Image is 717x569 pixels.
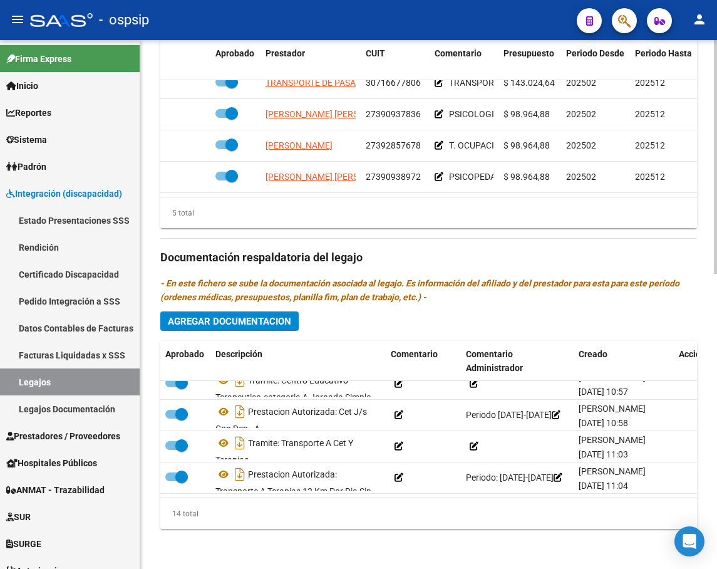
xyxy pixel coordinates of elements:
span: PSICOPEDAGOGIA. [DATE] Y [DATE] 17:30 HS-BROWN 376 [449,172,675,182]
span: SURGE [6,537,41,551]
datatable-header-cell: Aprobado [160,341,210,382]
div: Tramite: Centro Educativo Terapeutico-categoria A Jornada Simple Con Dep [215,370,381,397]
span: $ 143.024,64 [503,78,555,88]
span: 202502 [566,172,596,182]
span: [DATE] 10:58 [579,418,628,428]
span: [PERSON_NAME] [579,466,646,476]
i: Descargar documento [232,433,248,453]
span: Sistema [6,133,47,147]
datatable-header-cell: CUIT [361,40,430,81]
span: Comentario [391,349,438,359]
span: [PERSON_NAME] [266,140,333,150]
span: Periodo [DATE]-[DATE] [466,410,560,420]
span: CUIT [366,48,385,58]
span: 202512 [635,140,665,150]
span: Comentario Administrador [466,349,523,373]
span: - ospsip [99,6,149,34]
span: [PERSON_NAME] [PERSON_NAME] [266,109,401,119]
span: Integración (discapacidad) [6,187,122,201]
span: $ 98.964,88 [503,172,550,182]
h3: Documentación respaldatoria del legajo [160,249,697,266]
span: Descripción [215,349,262,359]
span: [PERSON_NAME] [579,404,646,414]
span: 202502 [566,140,596,150]
i: Descargar documento [232,402,248,422]
span: $ 98.964,88 [503,140,550,150]
div: Prestacion Autorizada: Transporte A Cet 12 Km Por Dia Sin Dep [215,496,381,522]
span: Comentario [435,48,482,58]
datatable-header-cell: Presupuesto [498,40,561,81]
span: Periodo Desde [566,48,624,58]
datatable-header-cell: Periodo Desde [561,40,630,81]
div: Prestacion Autorizada: Cet J/s Con Dep - A- [215,402,381,428]
span: ANMAT - Trazabilidad [6,483,105,497]
datatable-header-cell: Comentario Administrador [461,341,574,382]
span: Inicio [6,79,38,93]
span: 202512 [635,172,665,182]
span: 27390937836 [366,109,421,119]
span: 27390938972 [366,172,421,182]
span: Creado [579,349,607,359]
div: Prestacion Autorizada: Transporte A Terapias 12 Km Por Dia Sin Dep [215,464,381,491]
span: $ 98.964,88 [503,109,550,119]
span: TRANSPORTE DE PASAJEROS MANGIONE [266,78,430,88]
datatable-header-cell: Comentario [386,341,461,382]
span: Prestador [266,48,305,58]
datatable-header-cell: Periodo Hasta [630,40,699,81]
span: 30716677806 [366,78,421,88]
span: Periodo: [DATE]-[DATE] [466,472,562,483]
span: [PERSON_NAME] [PERSON_NAME] [266,172,401,182]
span: Agregar Documentacion [168,316,291,327]
span: [DATE] 11:03 [579,449,628,459]
span: [PERSON_NAME] [579,372,646,382]
i: Descargar documento [232,496,248,516]
div: Open Intercom Messenger [674,526,704,556]
div: 5 total [160,206,194,220]
span: Acción [679,349,706,359]
datatable-header-cell: Descripción [210,341,386,382]
span: Firma Express [6,52,71,66]
span: Prestadores / Proveedores [6,429,120,443]
i: - En este fichero se sube la documentación asociada al legajo. Es información del afiliado y del ... [160,278,679,302]
i: Descargar documento [232,464,248,484]
span: 27392857678 [366,140,421,150]
button: Agregar Documentacion [160,311,299,331]
span: PSICOLOGIA-[DATE] Y [DATE] 18:45 HS-BROWN 376 [449,109,650,119]
span: 202502 [566,109,596,119]
div: Tramite: Transporte A Cet Y Terapias [215,433,381,459]
span: [DATE] 11:04 [579,481,628,491]
datatable-header-cell: Aprobado [210,40,260,81]
span: Presupuesto [503,48,554,58]
span: [DATE] 10:57 [579,387,628,397]
span: SUR [6,510,31,524]
span: Hospitales Públicos [6,456,97,470]
i: Descargar documento [232,370,248,390]
span: Aprobado [165,349,204,359]
span: 202512 [635,109,665,119]
span: 202512 [635,78,665,88]
mat-icon: person [692,12,707,27]
span: Aprobado [215,48,254,58]
datatable-header-cell: Creado [574,341,674,382]
span: [PERSON_NAME] [579,435,646,445]
span: Padrón [6,160,46,174]
datatable-header-cell: Prestador [260,40,361,81]
mat-icon: menu [10,12,25,27]
span: Periodo Hasta [635,48,692,58]
datatable-header-cell: Comentario [430,40,498,81]
span: 202502 [566,78,596,88]
span: Reportes [6,106,51,120]
div: 14 total [160,507,199,521]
